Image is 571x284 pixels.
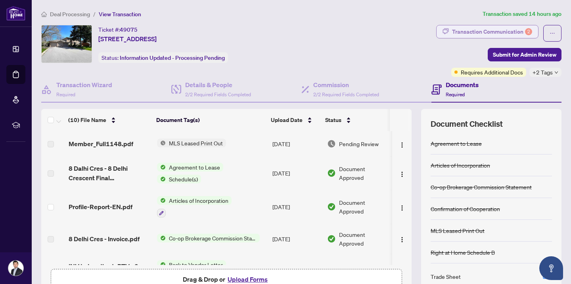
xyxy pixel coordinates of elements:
[42,25,92,63] img: IMG-N12243422_1.jpg
[120,54,225,61] span: Information Updated - Processing Pending
[339,230,389,248] span: Document Approved
[483,10,561,19] article: Transaction saved 14 hours ago
[65,109,153,131] th: (10) File Name
[431,248,495,257] div: Right at Home Schedule B
[431,139,482,148] div: Agreement to Lease
[539,256,563,280] button: Open asap
[120,26,138,33] span: 49075
[493,48,556,61] span: Submit for Admin Review
[50,11,90,18] span: Deal Processing
[157,139,166,147] img: Status Icon
[431,161,490,170] div: Articles of Incorporation
[396,200,408,213] button: Logo
[313,80,379,90] h4: Commission
[431,272,461,281] div: Trade Sheet
[166,139,226,147] span: MLS Leased Print Out
[525,28,532,35] div: 2
[399,205,405,211] img: Logo
[69,234,140,244] span: 8 Delhi Cres - Invoice.pdf
[69,139,133,149] span: Member_Full1148.pdf
[157,260,226,282] button: Status IconBack to Vendor Letter
[185,91,251,97] span: 2/2 Required Fields Completed
[488,48,561,61] button: Submit for Admin Review
[166,175,201,183] span: Schedule(s)
[6,6,25,21] img: logo
[446,91,465,97] span: Required
[268,109,322,131] th: Upload Date
[166,260,226,269] span: Back to Vendor Letter
[98,25,138,34] div: Ticket #:
[533,68,553,77] span: +2 Tags
[327,139,336,148] img: Document Status
[325,116,341,124] span: Status
[327,169,336,177] img: Document Status
[396,137,408,150] button: Logo
[452,25,532,38] div: Transaction Communication
[157,139,226,147] button: Status IconMLS Leased Print Out
[98,52,228,63] div: Status:
[327,234,336,243] img: Document Status
[93,10,96,19] li: /
[56,80,112,90] h4: Transaction Wizard
[461,68,523,76] span: Requires Additional Docs
[157,260,166,269] img: Status Icon
[269,131,324,156] td: [DATE]
[399,236,405,243] img: Logo
[271,116,303,124] span: Upload Date
[431,226,485,235] div: MLS Leased Print Out
[41,11,47,17] span: home
[69,202,132,212] span: Profile-Report-EN.pdf
[431,204,500,213] div: Confirmation of Cooperation
[436,25,538,38] button: Transaction Communication2
[69,261,151,280] span: INV to Landlord -BTV - 8 [GEOGRAPHIC_DATA] Cres.pdf
[399,142,405,148] img: Logo
[327,202,336,211] img: Document Status
[339,164,389,182] span: Document Approved
[68,116,106,124] span: (10) File Name
[8,261,23,276] img: Profile Icon
[339,262,389,280] span: Document Approved
[269,156,324,190] td: [DATE]
[269,224,324,254] td: [DATE]
[98,34,157,44] span: [STREET_ADDRESS]
[69,164,151,183] span: 8 Dalhi Cres - 8 Delhi Crescent Final corrected.pdf
[313,91,379,97] span: 2/2 Required Fields Completed
[431,118,503,130] span: Document Checklist
[166,196,232,205] span: Articles of Incorporation
[166,234,260,242] span: Co-op Brokerage Commission Statement
[157,196,166,205] img: Status Icon
[157,234,260,242] button: Status IconCo-op Brokerage Commission Statement
[339,139,379,148] span: Pending Review
[185,80,251,90] h4: Details & People
[399,171,405,177] img: Logo
[157,163,166,172] img: Status Icon
[99,11,141,18] span: View Transaction
[339,198,389,215] span: Document Approved
[157,175,166,183] img: Status Icon
[153,109,268,131] th: Document Tag(s)
[550,30,555,36] span: ellipsis
[431,183,532,191] div: Co-op Brokerage Commission Statement
[166,163,223,172] span: Agreement to Lease
[56,91,75,97] span: Required
[554,71,558,74] span: down
[157,196,232,217] button: Status IconArticles of Incorporation
[322,109,390,131] th: Status
[157,163,223,183] button: Status IconAgreement to LeaseStatus IconSchedule(s)
[446,80,479,90] h4: Documents
[396,167,408,179] button: Logo
[396,233,408,245] button: Logo
[269,190,324,224] td: [DATE]
[157,234,166,242] img: Status Icon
